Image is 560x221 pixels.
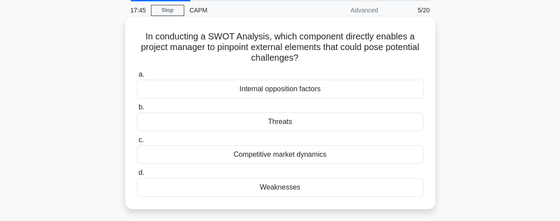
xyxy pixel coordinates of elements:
span: b. [139,103,144,111]
a: Stop [151,5,184,16]
div: Threats [137,112,424,131]
div: 17:45 [125,1,151,19]
div: Internal opposition factors [137,80,424,98]
div: CAPM [184,1,306,19]
div: Weaknesses [137,178,424,197]
div: 5/20 [383,1,435,19]
h5: In conducting a SWOT Analysis, which component directly enables a project manager to pinpoint ext... [136,31,425,64]
span: c. [139,136,144,143]
span: a. [139,70,144,78]
div: Advanced [306,1,383,19]
span: d. [139,169,144,176]
div: Competitive market dynamics [137,145,424,164]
